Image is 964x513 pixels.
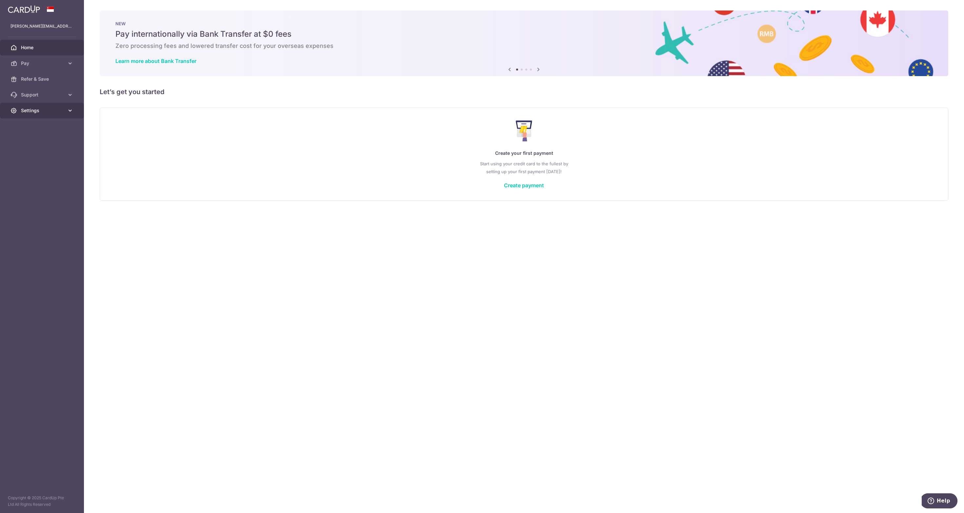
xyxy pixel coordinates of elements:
[21,76,64,82] span: Refer & Save
[21,92,64,98] span: Support
[8,5,40,13] img: CardUp
[504,182,544,189] a: Create payment
[15,5,29,10] span: Help
[115,58,196,64] a: Learn more about Bank Transfer
[115,29,933,39] h5: Pay internationally via Bank Transfer at $0 fees
[115,42,933,50] h6: Zero processing fees and lowered transfer cost for your overseas expenses
[100,10,948,76] img: Bank transfer banner
[21,44,64,51] span: Home
[10,23,73,30] p: [PERSON_NAME][EMAIL_ADDRESS][DOMAIN_NAME]
[113,160,935,175] p: Start using your credit card to the fullest by setting up your first payment [DATE]!
[21,107,64,114] span: Settings
[922,493,957,510] iframe: Opens a widget where you can find more information
[100,87,948,97] h5: Let’s get you started
[113,149,935,157] p: Create your first payment
[21,60,64,67] span: Pay
[516,120,532,141] img: Make Payment
[115,21,933,26] p: NEW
